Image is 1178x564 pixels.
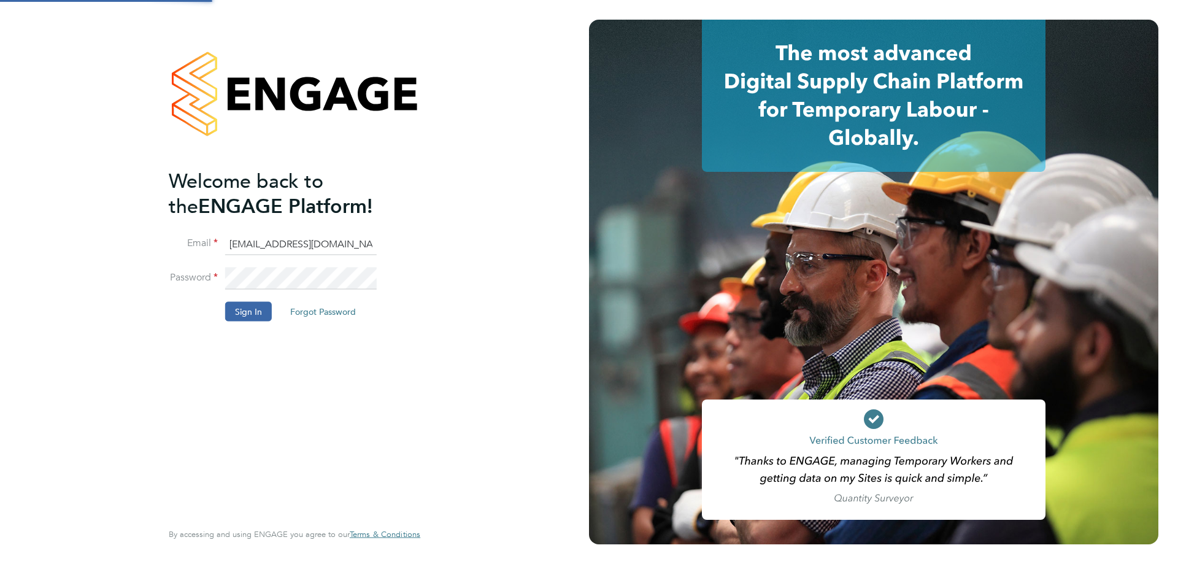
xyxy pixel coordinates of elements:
h2: ENGAGE Platform! [169,168,408,218]
button: Forgot Password [280,302,366,322]
button: Sign In [225,302,272,322]
span: Welcome back to the [169,169,323,218]
a: Terms & Conditions [350,530,420,539]
label: Email [169,237,218,250]
span: By accessing and using ENGAGE you agree to our [169,529,420,539]
label: Password [169,271,218,284]
input: Enter your work email... [225,233,377,255]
